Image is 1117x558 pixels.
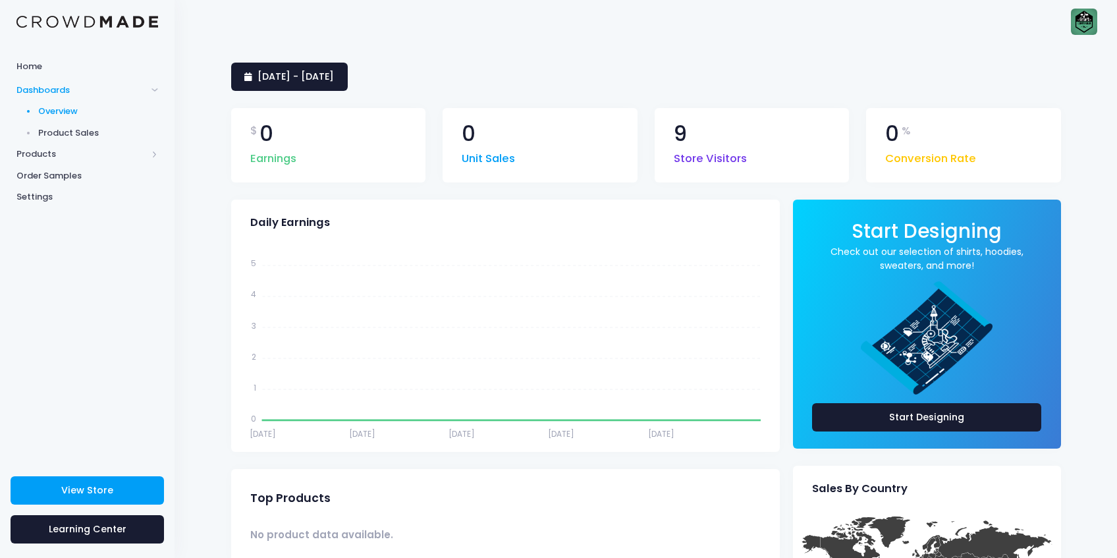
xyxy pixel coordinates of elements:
[38,105,159,118] span: Overview
[16,169,158,182] span: Order Samples
[250,258,256,269] tspan: 5
[250,216,330,229] span: Daily Earnings
[251,350,256,362] tspan: 2
[251,320,256,331] tspan: 3
[49,522,126,536] span: Learning Center
[852,217,1002,244] span: Start Designing
[885,123,899,145] span: 0
[250,491,331,505] span: Top Products
[11,515,164,544] a: Learning Center
[812,403,1042,432] a: Start Designing
[250,289,256,300] tspan: 4
[674,123,687,145] span: 9
[258,70,334,83] span: [DATE] - [DATE]
[16,148,147,161] span: Products
[16,60,158,73] span: Home
[348,428,375,439] tspan: [DATE]
[11,476,164,505] a: View Store
[462,123,476,145] span: 0
[902,123,911,139] span: %
[250,412,256,424] tspan: 0
[1071,9,1097,35] img: User
[16,190,158,204] span: Settings
[548,428,574,439] tspan: [DATE]
[259,123,273,145] span: 0
[249,428,275,439] tspan: [DATE]
[812,482,908,495] span: Sales By Country
[885,144,976,167] span: Conversion Rate
[253,381,256,393] tspan: 1
[462,144,515,167] span: Unit Sales
[38,126,159,140] span: Product Sales
[674,144,747,167] span: Store Visitors
[250,144,296,167] span: Earnings
[250,528,393,542] span: No product data available.
[648,428,674,439] tspan: [DATE]
[16,16,158,28] img: Logo
[231,63,348,91] a: [DATE] - [DATE]
[61,484,113,497] span: View Store
[812,245,1042,273] a: Check out our selection of shirts, hoodies, sweaters, and more!
[449,428,475,439] tspan: [DATE]
[16,84,147,97] span: Dashboards
[852,229,1002,241] a: Start Designing
[250,123,258,139] span: $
